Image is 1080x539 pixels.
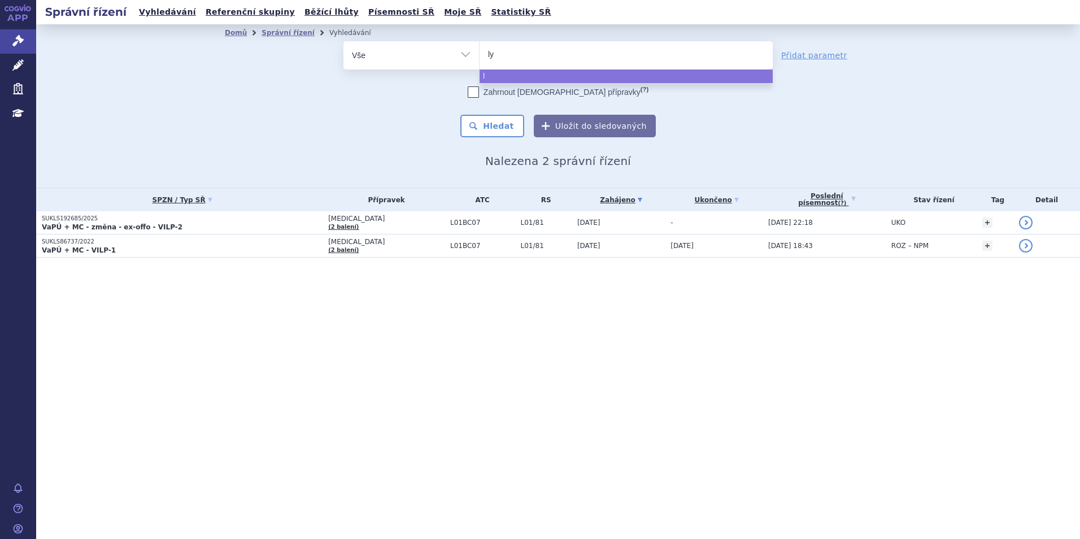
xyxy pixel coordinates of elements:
span: [MEDICAL_DATA] [328,215,445,223]
th: RS [515,188,572,211]
span: L01/81 [521,242,572,250]
a: Písemnosti SŘ [365,5,438,20]
strong: VaPÚ + MC - změna - ex-offo - VILP-2 [42,223,182,231]
th: Přípravek [323,188,445,211]
li: Vyhledávání [329,24,386,41]
span: UKO [891,219,905,227]
th: Stav řízení [886,188,977,211]
span: L01BC07 [450,242,515,250]
p: SUKLS192685/2025 [42,215,323,223]
th: Tag [977,188,1013,211]
button: Hledat [460,115,524,137]
span: ROZ – NPM [891,242,929,250]
a: detail [1019,239,1033,253]
a: + [982,241,992,251]
a: Zahájeno [577,192,665,208]
a: (2 balení) [328,224,359,230]
span: - [670,219,673,227]
button: Uložit do sledovaných [534,115,656,137]
abbr: (?) [641,86,648,93]
p: SUKLS86737/2022 [42,238,323,246]
a: SPZN / Typ SŘ [42,192,323,208]
span: L01/81 [521,219,572,227]
a: Běžící lhůty [301,5,362,20]
a: Ukončeno [670,192,763,208]
a: Poslednípísemnost(?) [768,188,886,211]
strong: VaPÚ + MC - VILP-1 [42,246,116,254]
span: [DATE] 22:18 [768,219,813,227]
span: [DATE] [577,219,600,227]
span: [DATE] [577,242,600,250]
li: l [480,69,773,83]
a: Přidat parametr [781,50,847,61]
h2: Správní řízení [36,4,136,20]
a: Moje SŘ [441,5,485,20]
a: Domů [225,29,247,37]
a: (2 balení) [328,247,359,253]
span: L01BC07 [450,219,515,227]
span: [DATE] [670,242,694,250]
a: detail [1019,216,1033,229]
th: ATC [445,188,515,211]
th: Detail [1013,188,1080,211]
a: Referenční skupiny [202,5,298,20]
a: + [982,218,992,228]
a: Statistiky SŘ [487,5,554,20]
a: Správní řízení [262,29,315,37]
label: Zahrnout [DEMOGRAPHIC_DATA] přípravky [468,86,648,98]
span: Nalezena 2 správní řízení [485,154,631,168]
abbr: (?) [838,200,846,207]
span: [DATE] 18:43 [768,242,813,250]
span: [MEDICAL_DATA] [328,238,445,246]
a: Vyhledávání [136,5,199,20]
